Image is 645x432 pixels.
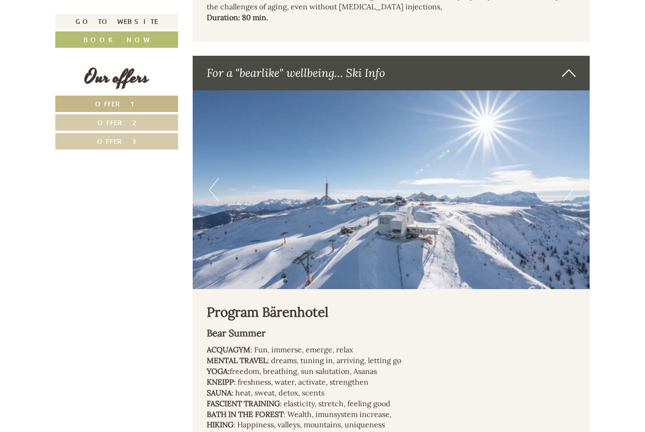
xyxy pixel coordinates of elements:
button: Previous [209,178,219,201]
strong: HIKING [207,420,233,429]
button: Next [563,178,573,201]
strong: SAUNA [207,388,232,397]
div: Our offers [55,64,178,91]
span: Offer 2 [97,118,136,127]
div: For a "bearlike" wellbeing… Ski Info [193,56,590,90]
strong: FASCIENT TRAINING [207,399,280,408]
strong: BATH IN THE FOREST [207,410,284,419]
strong: YOGA: [207,366,230,376]
strong: Duration: 80 min. [207,13,268,22]
a: Book now [55,31,178,48]
span: Offer 1 [95,99,139,108]
strong: KNEIPP [207,377,234,387]
strong: MENTAL TRAVEL [207,356,267,365]
span: Program Bärenhotel [207,304,329,320]
strong: ACQUAGYM [207,345,250,354]
span: Bear Summer [207,327,266,339]
a: Go to website [55,14,178,29]
span: Offer 3 [97,137,136,146]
